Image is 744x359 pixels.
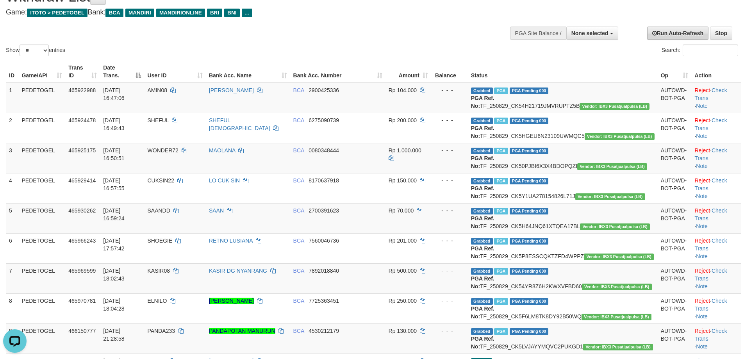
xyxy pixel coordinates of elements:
[582,284,652,290] span: Vendor URL: https://dashboard.q2checkout.com/secure
[68,328,96,334] span: 466150777
[242,9,252,17] span: ...
[389,328,417,334] span: Rp 130.000
[309,298,339,304] span: Copy 7725363451 to clipboard
[510,27,566,40] div: PGA Site Balance /
[147,268,170,274] span: KASIR08
[6,203,18,233] td: 5
[293,298,304,304] span: BCA
[209,147,236,154] a: MAOLANA
[575,193,645,200] span: Vendor URL: https://dashboard.q2checkout.com/secure
[691,61,741,83] th: Action
[510,328,549,335] span: PGA Pending
[6,61,18,83] th: ID
[510,88,549,94] span: PGA Pending
[309,87,339,93] span: Copy 2900425336 to clipboard
[494,268,508,275] span: Marked by afzCS1
[434,267,465,275] div: - - -
[18,263,65,293] td: PEDETOGEL
[694,268,727,282] a: Check Trans
[710,27,732,40] a: Stop
[494,178,508,184] span: Marked by afzCS1
[683,45,738,56] input: Search:
[209,298,254,304] a: [PERSON_NAME]
[389,147,421,154] span: Rp 1.000.000
[471,88,493,94] span: Grabbed
[293,268,304,274] span: BCA
[293,117,304,123] span: BCA
[389,207,414,214] span: Rp 70.000
[510,148,549,154] span: PGA Pending
[147,298,167,304] span: ELNILO
[103,117,125,131] span: [DATE] 16:49:43
[694,328,710,334] a: Reject
[209,238,253,244] a: RETNO LUSIANA
[468,233,658,263] td: TF_250829_CK5P8ESSCQKTZFD4WPPZ
[209,117,270,131] a: SHEFUL [DEMOGRAPHIC_DATA]
[144,61,205,83] th: User ID: activate to sort column ascending
[571,30,608,36] span: None selected
[147,328,175,334] span: PANDA233
[471,118,493,124] span: Grabbed
[68,238,96,244] span: 465966243
[658,113,692,143] td: AUTOWD-BOT-PGA
[691,263,741,293] td: · ·
[68,117,96,123] span: 465924478
[468,61,658,83] th: Status
[510,268,549,275] span: PGA Pending
[647,27,708,40] a: Run Auto-Refresh
[582,314,651,320] span: Vendor URL: https://dashboard.q2checkout.com/secure
[468,173,658,203] td: TF_250829_CK5Y1UA278154826L71J
[494,238,508,245] span: Marked by afzCS1
[494,298,508,305] span: Marked by afzCS1
[691,293,741,323] td: · ·
[6,233,18,263] td: 6
[494,88,508,94] span: Marked by afzCS1
[694,147,727,161] a: Check Trans
[434,297,465,305] div: - - -
[468,203,658,233] td: TF_250829_CK5H64JNQ61XTQEA17BL
[494,118,508,124] span: Marked by afzCS1
[583,344,653,350] span: Vendor URL: https://dashboard.q2checkout.com/secure
[510,238,549,245] span: PGA Pending
[471,238,493,245] span: Grabbed
[694,238,727,252] a: Check Trans
[468,323,658,354] td: TF_250829_CK5LVJAYYMQVC2PUKGD1
[471,328,493,335] span: Grabbed
[389,268,417,274] span: Rp 500.000
[696,313,708,320] a: Note
[510,178,549,184] span: PGA Pending
[471,125,494,139] b: PGA Ref. No:
[691,113,741,143] td: · ·
[18,83,65,113] td: PEDETOGEL
[6,83,18,113] td: 1
[309,328,339,334] span: Copy 4530212179 to clipboard
[209,207,224,214] a: SAAN
[103,207,125,221] span: [DATE] 16:59:24
[658,293,692,323] td: AUTOWD-BOT-PGA
[18,61,65,83] th: Game/API: activate to sort column ascending
[147,147,178,154] span: WONDER72
[209,87,254,93] a: [PERSON_NAME]
[434,146,465,154] div: - - -
[6,45,65,56] label: Show entries
[293,328,304,334] span: BCA
[694,117,727,131] a: Check Trans
[6,293,18,323] td: 8
[694,298,710,304] a: Reject
[468,113,658,143] td: TF_250829_CK5HGEU6N23109UWMQC5
[696,253,708,259] a: Note
[103,328,125,342] span: [DATE] 21:28:58
[694,177,710,184] a: Reject
[6,113,18,143] td: 2
[584,254,654,260] span: Vendor URL: https://dashboard.q2checkout.com/secure
[696,163,708,169] a: Note
[18,293,65,323] td: PEDETOGEL
[694,207,710,214] a: Reject
[209,328,275,334] a: PANDAPOTAN MANURUN
[658,143,692,173] td: AUTOWD-BOT-PGA
[65,61,100,83] th: Trans ID: activate to sort column ascending
[494,148,508,154] span: Marked by afzCS1
[471,268,493,275] span: Grabbed
[389,238,417,244] span: Rp 201.000
[434,177,465,184] div: - - -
